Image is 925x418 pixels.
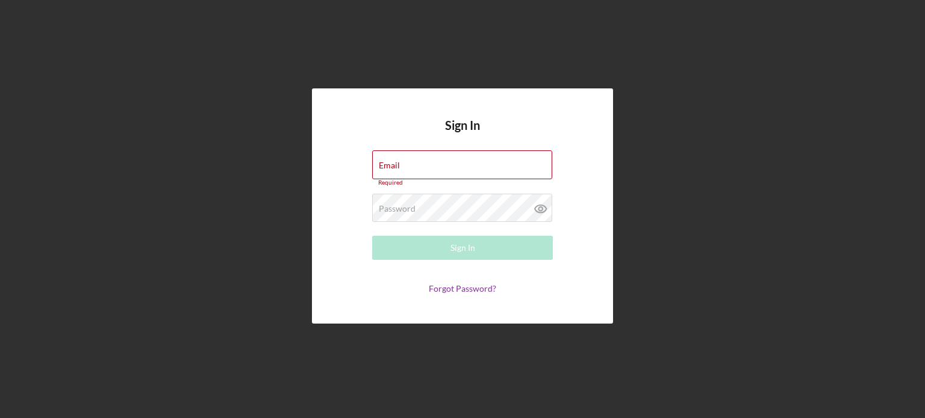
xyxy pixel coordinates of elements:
[372,236,553,260] button: Sign In
[379,204,416,214] label: Password
[450,236,475,260] div: Sign In
[379,161,400,170] label: Email
[372,179,553,186] div: Required
[445,118,480,150] h4: Sign In
[429,283,496,294] a: Forgot Password?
